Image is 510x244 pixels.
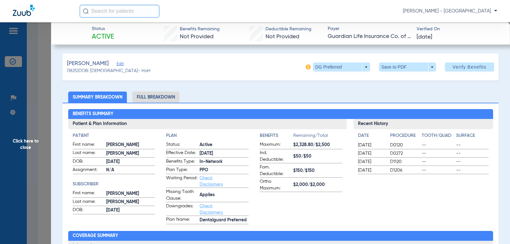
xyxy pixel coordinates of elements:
[200,142,249,148] span: Active
[445,63,494,71] button: Verify Benefits
[266,34,299,40] span: Not Provided
[260,164,291,177] span: Fam. Deductible:
[422,132,454,139] h4: Tooth/Quad
[73,141,104,149] span: First name:
[266,26,311,33] span: Deductible Remaining
[200,167,249,174] span: PPO
[358,132,385,139] h4: Date
[260,150,291,163] span: Ind. Deductible:
[453,64,486,70] span: Verify Benefits
[68,92,127,103] li: Summary Breakdown
[422,132,454,141] app-breakdown-title: Tooth/Quad
[106,167,155,174] span: N/A
[166,166,197,174] span: Plan Type:
[200,217,249,224] span: Dentalguard Preferred
[456,167,488,174] span: --
[92,26,114,32] span: Status
[73,198,104,206] span: Last name:
[260,178,291,192] span: Ortho Maximum:
[166,175,197,188] span: Waiting Period:
[200,204,223,215] a: Check Disclaimers
[200,150,249,157] span: [DATE]
[73,150,104,157] span: Last name:
[200,176,223,187] a: Check Disclaimers
[166,216,197,224] span: Plan Name:
[117,62,122,68] span: Edit
[456,150,488,157] span: --
[106,190,155,197] span: [PERSON_NAME]
[180,34,214,40] span: Not Provided
[390,159,419,165] span: D1120
[456,132,488,139] h4: Surface
[80,5,159,18] input: Search for patients
[166,150,197,157] span: Effective Date:
[422,142,454,148] span: --
[403,8,497,14] span: [PERSON_NAME] - [GEOGRAPHIC_DATA]
[73,181,155,188] h4: Subscriber
[293,181,342,188] span: $2,000/$2,000
[73,207,104,214] span: DOB:
[260,132,293,139] h4: Benefits
[260,132,293,141] app-breakdown-title: Benefits
[180,26,220,33] span: Benefits Remaining
[92,33,114,41] span: Active
[379,63,436,71] button: Save to PDF
[166,132,249,139] h4: Plan
[293,142,342,148] span: $2,328.80/$2,500
[390,150,419,157] span: D0272
[106,142,155,148] span: [PERSON_NAME]
[68,109,493,119] h2: Benefits Summary
[106,199,155,205] span: [PERSON_NAME]
[358,159,385,165] span: [DATE]
[68,119,347,129] h3: Patient & Plan Information
[390,167,419,174] span: D1206
[166,141,197,149] span: Status:
[422,159,454,165] span: --
[390,132,419,141] app-breakdown-title: Procedure
[358,142,385,148] span: [DATE]
[456,142,488,148] span: --
[106,150,155,157] span: [PERSON_NAME]
[13,5,35,16] img: Zuub Logo
[456,159,488,165] span: --
[73,158,104,166] span: DOB:
[293,132,342,141] span: Remaining/Total
[73,132,155,139] h4: Patient
[132,92,179,103] li: Full Breakdown
[417,26,500,33] span: Verified On
[293,153,342,160] span: $50/$50
[358,132,385,141] app-breakdown-title: Date
[328,26,411,32] span: Payer
[358,150,385,157] span: [DATE]
[83,8,89,14] img: Search Icon
[106,207,155,214] span: [DATE]
[358,167,385,174] span: [DATE]
[328,33,411,41] span: Guardian Life Insurance Co. of America
[417,33,432,41] span: [DATE]
[106,159,155,165] span: [DATE]
[390,132,419,139] h4: Procedure
[73,190,104,197] span: First name:
[73,166,104,174] span: Assignment:
[422,150,454,157] span: --
[306,64,311,70] img: info-icon
[422,167,454,174] span: --
[67,60,109,68] span: [PERSON_NAME]
[260,141,291,149] span: Maximum:
[313,63,370,71] button: DG Preferred
[68,231,493,241] h2: Coverage Summary
[353,119,493,129] h3: Recent History
[166,158,197,166] span: Benefits Type:
[166,189,197,202] span: Missing Tooth Clause:
[456,132,488,141] app-breakdown-title: Surface
[200,159,249,165] span: In-Network
[200,192,249,198] span: Applies
[390,142,419,148] span: D0120
[67,68,150,74] span: (1825) DOB: [DEMOGRAPHIC_DATA] - HoH
[166,203,197,216] span: Downgrades:
[293,167,342,174] span: $150/$150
